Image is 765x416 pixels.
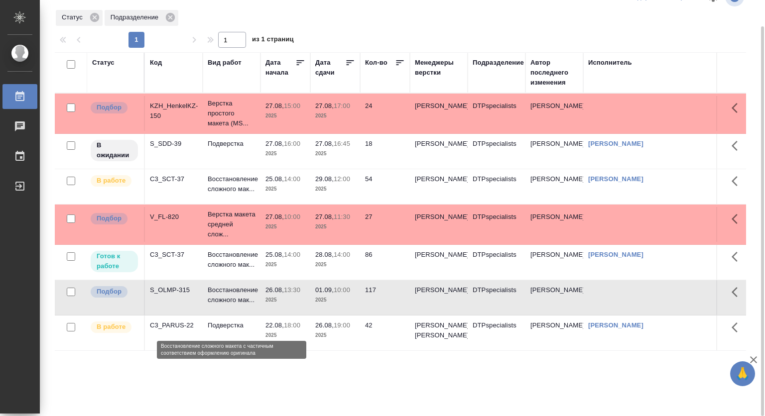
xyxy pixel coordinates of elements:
td: 27 [360,207,410,242]
p: 2025 [265,184,305,194]
a: [PERSON_NAME] [588,175,643,183]
a: [PERSON_NAME] [588,321,643,329]
div: Вид работ [208,58,242,68]
div: Автор последнего изменения [530,58,578,88]
p: Восстановление сложного мак... [208,174,255,194]
p: 27.08, [265,140,284,147]
p: 2025 [265,111,305,121]
div: Подразделение [105,10,178,26]
p: 26.08, [315,321,334,329]
p: 2025 [315,149,355,159]
p: 10:00 [284,213,300,220]
td: [PERSON_NAME] [525,245,583,280]
p: [PERSON_NAME] [415,139,463,149]
p: 10:00 [334,286,350,294]
td: 54 [360,169,410,204]
p: 27.08, [265,102,284,109]
p: 2025 [315,330,355,340]
span: из 1 страниц [252,33,294,48]
p: 15:00 [284,102,300,109]
a: [PERSON_NAME] [588,251,643,258]
td: [PERSON_NAME] [525,207,583,242]
td: DTPspecialists [468,169,525,204]
p: [PERSON_NAME] [415,174,463,184]
button: Здесь прячутся важные кнопки [726,169,750,193]
td: 24 [360,96,410,131]
p: 01.09, [315,286,334,294]
button: 🙏 [730,361,755,386]
p: 2025 [315,295,355,305]
p: 12:00 [334,175,350,183]
td: [PERSON_NAME] [525,96,583,131]
div: Исполнитель выполняет работу [90,320,139,334]
div: Статус [56,10,103,26]
div: Исполнитель [588,58,632,68]
p: В работе [97,322,126,332]
a: [PERSON_NAME] [588,140,643,147]
div: Статус [92,58,115,68]
div: Код [150,58,162,68]
div: Дата сдачи [315,58,345,78]
td: 86 [360,245,410,280]
div: S_OLMP-315 [150,285,198,295]
p: 16:45 [334,140,350,147]
div: Исполнитель может приступить к работе [90,250,139,273]
p: Готов к работе [97,251,132,271]
p: 17:00 [334,102,350,109]
p: [PERSON_NAME] [415,250,463,260]
p: 14:00 [284,175,300,183]
button: Здесь прячутся важные кнопки [726,315,750,339]
p: Подразделение [111,12,162,22]
p: 18:00 [284,321,300,329]
p: 26.08, [265,286,284,294]
p: 16:00 [284,140,300,147]
div: KZH_HenkelKZ-150 [150,101,198,121]
p: Подверстка [208,320,255,330]
div: Можно подбирать исполнителей [90,212,139,225]
p: В работе [97,176,126,186]
div: C3_SCT-37 [150,250,198,260]
div: Можно подбирать исполнителей [90,101,139,114]
td: DTPspecialists [468,134,525,169]
div: V_FL-820 [150,212,198,222]
td: [PERSON_NAME] [525,280,583,315]
p: 2025 [265,295,305,305]
p: В ожидании [97,140,132,160]
button: Здесь прячутся важные кнопки [726,245,750,269]
p: [PERSON_NAME] [415,101,463,111]
p: Подверстка [208,139,255,149]
p: 13:30 [284,286,300,294]
button: Здесь прячутся важные кнопки [726,207,750,231]
p: 27.08, [315,140,334,147]
div: C3_SCT-37 [150,174,198,184]
p: Подбор [97,287,122,297]
div: Дата начала [265,58,295,78]
div: Менеджеры верстки [415,58,463,78]
p: 27.08, [315,213,334,220]
p: 14:00 [284,251,300,258]
div: Исполнитель назначен, приступать к работе пока рано [90,139,139,162]
p: 2025 [265,260,305,270]
p: [PERSON_NAME] [415,285,463,295]
div: Подразделение [473,58,524,68]
p: 25.08, [265,251,284,258]
td: DTPspecialists [468,96,525,131]
button: Здесь прячутся важные кнопки [726,280,750,304]
div: Исполнитель выполняет работу [90,174,139,188]
p: [PERSON_NAME] [415,212,463,222]
td: 18 [360,134,410,169]
button: Здесь прячутся важные кнопки [726,96,750,120]
div: C3_PARUS-22 [150,320,198,330]
td: [PERSON_NAME] [525,315,583,350]
p: Верстка простого макета (MS... [208,99,255,128]
td: 117 [360,280,410,315]
p: 27.08, [315,102,334,109]
p: Подбор [97,213,122,223]
td: DTPspecialists [468,280,525,315]
p: Верстка макета средней слож... [208,209,255,239]
p: 2025 [315,260,355,270]
td: [PERSON_NAME] [525,169,583,204]
p: 2025 [315,111,355,121]
td: DTPspecialists [468,315,525,350]
div: Можно подбирать исполнителей [90,285,139,299]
